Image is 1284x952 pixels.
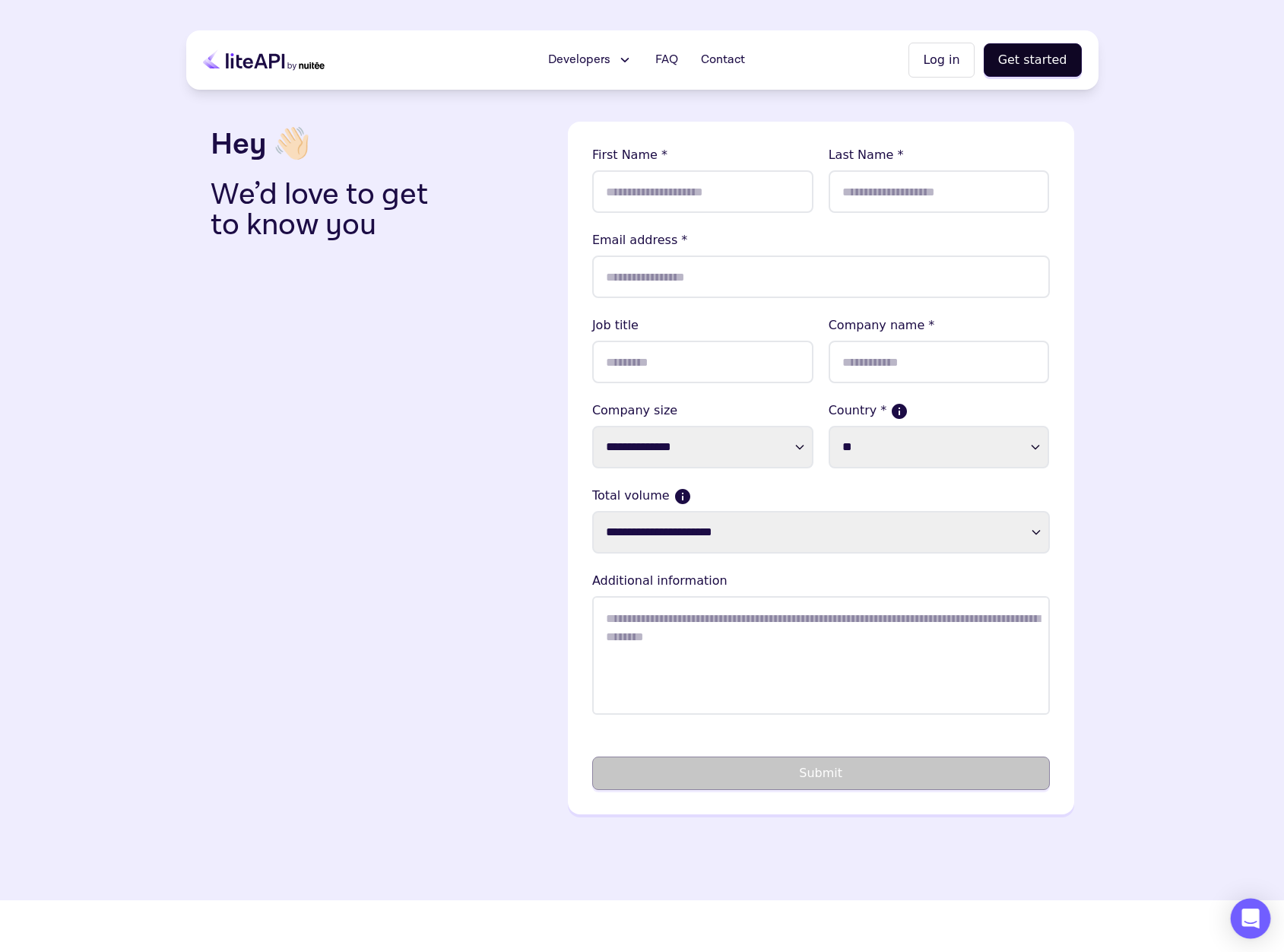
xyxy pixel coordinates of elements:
span: FAQ [655,51,678,69]
button: Get started [984,43,1082,77]
div: Open Intercom Messenger [1231,899,1271,939]
button: If more than one country, please select where the majority of your sales come from. [892,405,906,418]
lable: First Name * [592,146,813,164]
button: Log in [908,43,974,78]
label: Country * [829,401,1050,420]
lable: Email address * [592,231,1050,249]
h3: Hey 👋🏻 [211,122,556,167]
a: Contact [692,45,754,75]
a: FAQ [646,45,687,75]
label: Total volume [592,487,1050,505]
lable: Last Name * [829,146,1050,164]
button: Current monthly volume your business makes in USD [676,490,690,503]
p: We’d love to get to know you [211,179,452,240]
button: Developers [539,45,642,75]
span: Developers [548,51,610,69]
lable: Company name * [829,316,1050,335]
lable: Job title [592,316,813,335]
lable: Additional information [592,572,1050,590]
label: Company size [592,401,813,420]
button: Submit [592,757,1050,790]
span: Contact [701,51,745,69]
